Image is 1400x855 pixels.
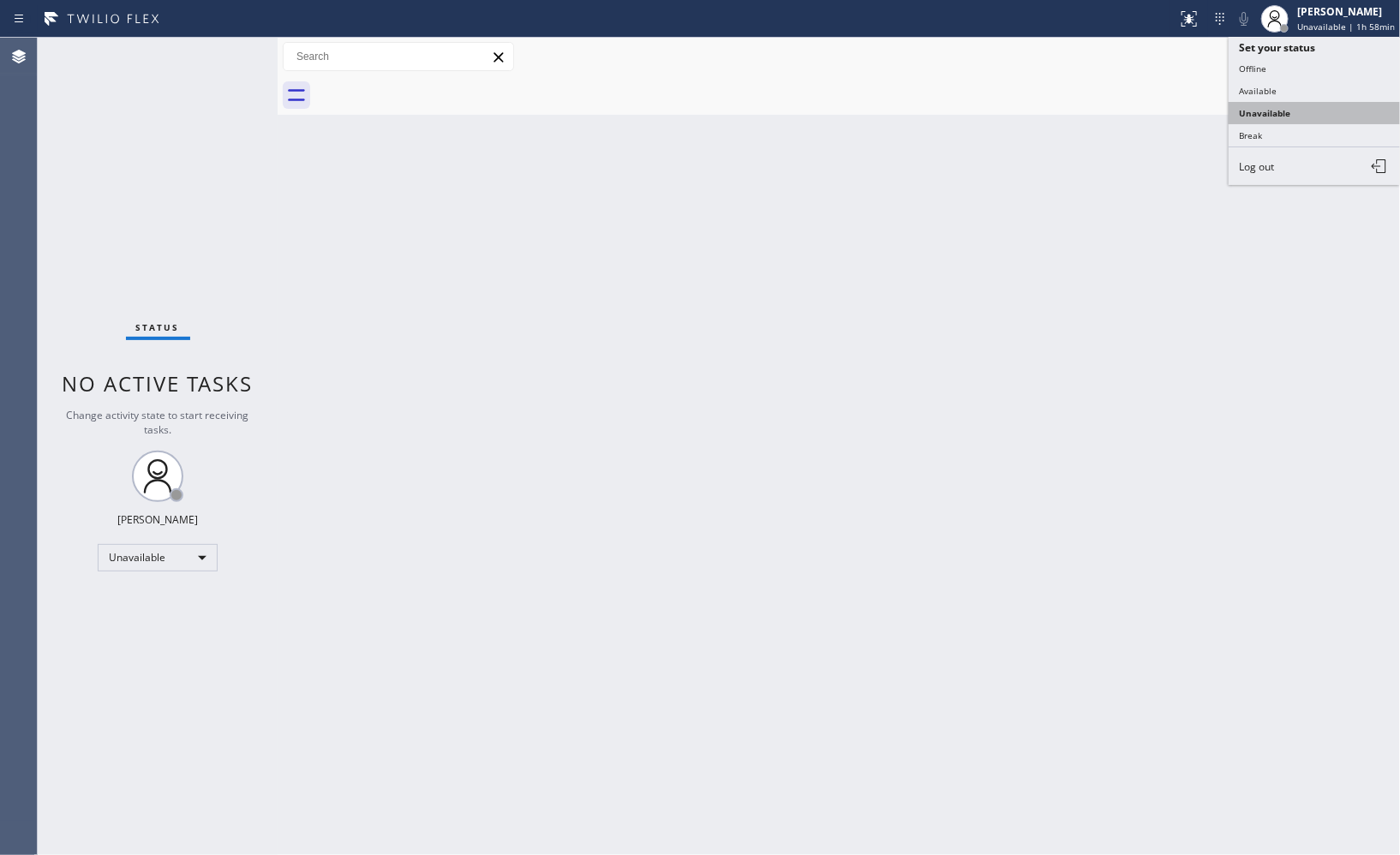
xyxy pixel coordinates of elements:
[1297,4,1395,19] div: [PERSON_NAME]
[1297,21,1395,33] span: Unavailable | 1h 58min
[67,408,249,437] span: Change activity state to start receiving tasks.
[63,369,254,398] span: No active tasks
[284,43,513,70] input: Search
[117,512,198,527] div: [PERSON_NAME]
[136,321,180,333] span: Status
[1232,7,1256,31] button: Mute
[98,544,218,571] div: Unavailable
